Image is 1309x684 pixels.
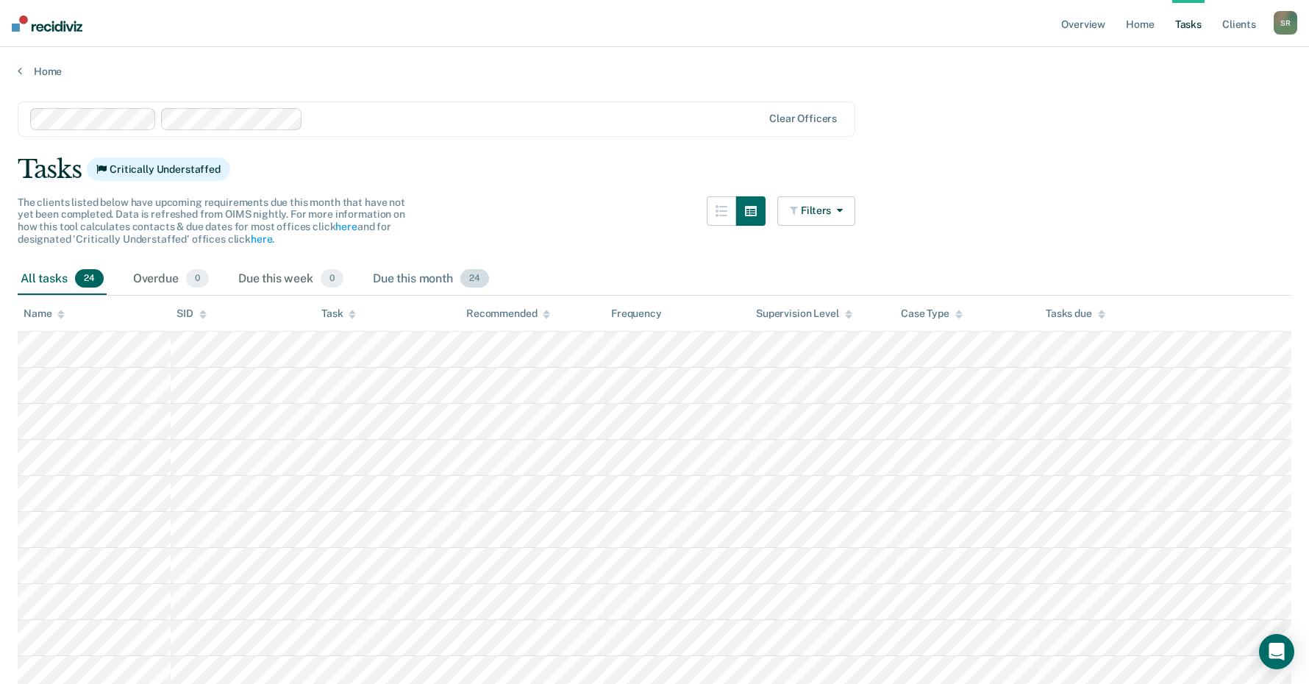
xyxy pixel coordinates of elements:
[18,263,107,296] div: All tasks24
[901,307,963,320] div: Case Type
[777,196,855,226] button: Filters
[176,307,207,320] div: SID
[466,307,550,320] div: Recommended
[1274,11,1297,35] div: S R
[335,221,357,232] a: here
[1046,307,1105,320] div: Tasks due
[370,263,492,296] div: Due this month24
[321,269,343,288] span: 0
[75,269,104,288] span: 24
[321,307,356,320] div: Task
[251,233,272,245] a: here
[18,196,405,245] span: The clients listed below have upcoming requirements due this month that have not yet been complet...
[756,307,852,320] div: Supervision Level
[1259,634,1294,669] div: Open Intercom Messenger
[18,154,1291,185] div: Tasks
[130,263,212,296] div: Overdue0
[87,157,230,181] span: Critically Understaffed
[769,113,837,125] div: Clear officers
[460,269,489,288] span: 24
[18,65,1291,78] a: Home
[24,307,65,320] div: Name
[186,269,209,288] span: 0
[235,263,346,296] div: Due this week0
[1274,11,1297,35] button: SR
[611,307,662,320] div: Frequency
[12,15,82,32] img: Recidiviz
